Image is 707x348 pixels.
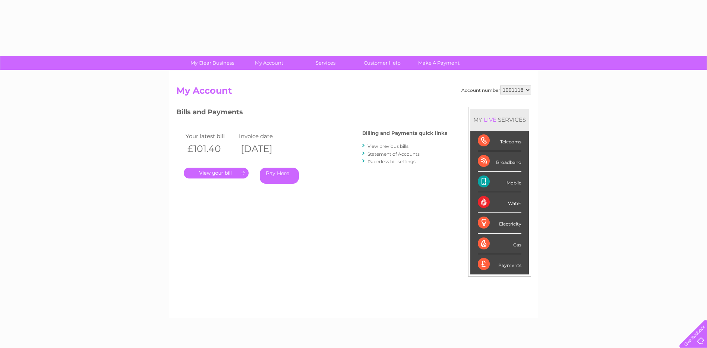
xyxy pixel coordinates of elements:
[237,131,291,141] td: Invoice date
[237,141,291,156] th: [DATE]
[238,56,300,70] a: My Account
[367,151,420,157] a: Statement of Accounts
[184,168,249,178] a: .
[182,56,243,70] a: My Clear Business
[184,141,237,156] th: £101.40
[478,213,521,233] div: Electricity
[295,56,356,70] a: Services
[367,159,416,164] a: Paperless bill settings
[478,234,521,254] div: Gas
[478,151,521,172] div: Broadband
[478,131,521,151] div: Telecoms
[260,168,299,184] a: Pay Here
[478,192,521,213] div: Water
[461,86,531,94] div: Account number
[351,56,413,70] a: Customer Help
[176,86,531,100] h2: My Account
[408,56,470,70] a: Make A Payment
[367,143,408,149] a: View previous bills
[478,172,521,192] div: Mobile
[362,130,447,136] h4: Billing and Payments quick links
[470,109,529,130] div: MY SERVICES
[478,254,521,274] div: Payments
[176,107,447,120] h3: Bills and Payments
[184,131,237,141] td: Your latest bill
[482,116,498,123] div: LIVE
